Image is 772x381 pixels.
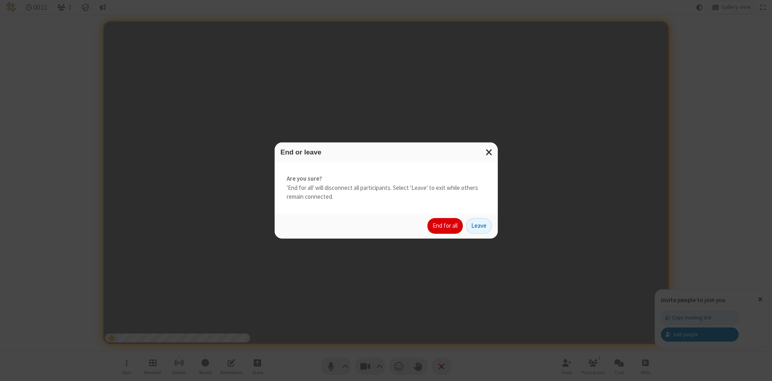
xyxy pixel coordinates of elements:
[427,218,463,234] button: End for all
[466,218,492,234] button: Leave
[275,162,498,214] div: 'End for all' will disconnect all participants. Select 'Leave' to exit while others remain connec...
[287,174,486,183] strong: Are you sure?
[481,142,498,162] button: Close modal
[281,148,492,156] h3: End or leave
